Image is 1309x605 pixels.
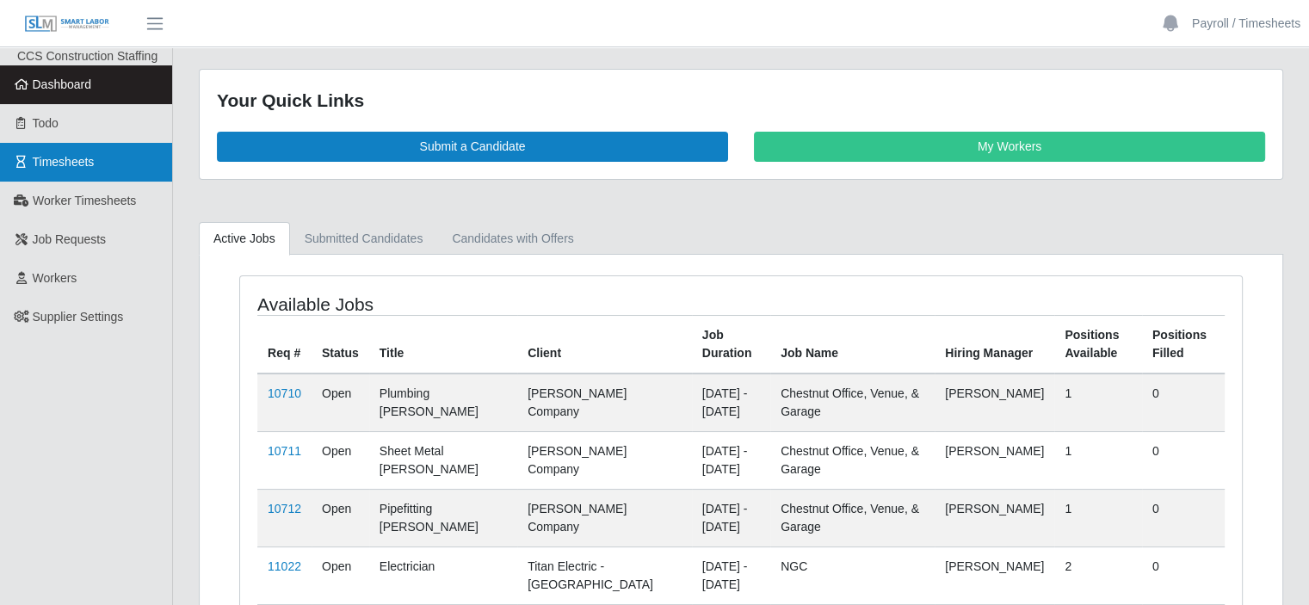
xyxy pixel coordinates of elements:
td: Titan Electric - [GEOGRAPHIC_DATA] [517,546,692,604]
td: [PERSON_NAME] [935,546,1054,604]
span: CCS Construction Staffing [17,49,157,63]
a: Submit a Candidate [217,132,728,162]
td: Chestnut Office, Venue, & Garage [770,373,935,432]
td: NGC [770,546,935,604]
td: [PERSON_NAME] [935,489,1054,546]
span: Job Requests [33,232,107,246]
td: Chestnut Office, Venue, & Garage [770,489,935,546]
th: Job Duration [692,315,770,373]
td: Chestnut Office, Venue, & Garage [770,431,935,489]
a: Active Jobs [199,222,290,256]
th: Job Name [770,315,935,373]
td: [PERSON_NAME] [935,373,1054,432]
td: 1 [1054,431,1142,489]
td: [DATE] - [DATE] [692,546,770,604]
th: Positions Filled [1142,315,1225,373]
a: Submitted Candidates [290,222,438,256]
td: 1 [1054,489,1142,546]
a: My Workers [754,132,1265,162]
td: [DATE] - [DATE] [692,431,770,489]
th: Client [517,315,692,373]
td: Pipefitting [PERSON_NAME] [369,489,517,546]
td: 0 [1142,489,1225,546]
td: Open [312,546,369,604]
h4: Available Jobs [257,293,645,315]
th: Hiring Manager [935,315,1054,373]
a: Candidates with Offers [437,222,588,256]
td: Open [312,489,369,546]
span: Supplier Settings [33,310,124,324]
td: [PERSON_NAME] [935,431,1054,489]
td: [PERSON_NAME] Company [517,373,692,432]
span: Timesheets [33,155,95,169]
td: 1 [1054,373,1142,432]
td: Open [312,431,369,489]
td: 0 [1142,431,1225,489]
th: Title [369,315,517,373]
a: 10712 [268,502,301,515]
td: [DATE] - [DATE] [692,489,770,546]
td: Open [312,373,369,432]
td: [DATE] - [DATE] [692,373,770,432]
span: Dashboard [33,77,92,91]
td: 0 [1142,546,1225,604]
td: Plumbing [PERSON_NAME] [369,373,517,432]
img: SLM Logo [24,15,110,34]
a: 10710 [268,386,301,400]
th: Status [312,315,369,373]
a: 10711 [268,444,301,458]
a: 11022 [268,559,301,573]
span: Worker Timesheets [33,194,136,207]
td: Sheet Metal [PERSON_NAME] [369,431,517,489]
td: [PERSON_NAME] Company [517,431,692,489]
td: 0 [1142,373,1225,432]
span: Todo [33,116,59,130]
td: 2 [1054,546,1142,604]
div: Your Quick Links [217,87,1265,114]
a: Payroll / Timesheets [1192,15,1300,33]
td: [PERSON_NAME] Company [517,489,692,546]
span: Workers [33,271,77,285]
th: Req # [257,315,312,373]
td: Electrician [369,546,517,604]
th: Positions Available [1054,315,1142,373]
